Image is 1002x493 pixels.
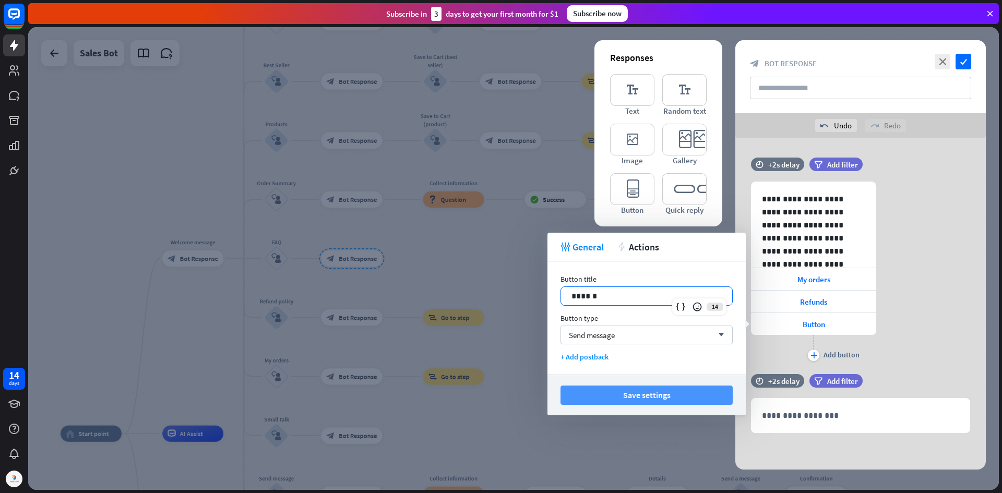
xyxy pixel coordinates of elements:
[9,380,19,387] div: days
[800,297,827,307] span: Refunds
[814,377,822,385] i: filter
[768,160,800,170] div: +2s delay
[814,161,822,169] i: filter
[756,161,764,168] i: time
[797,274,830,284] span: My orders
[572,241,604,253] span: General
[8,4,40,35] button: Open LiveChat chat widget
[629,241,659,253] span: Actions
[560,242,570,251] i: tweak
[567,5,628,22] div: Subscribe now
[810,352,817,358] i: plus
[870,122,879,130] i: redo
[865,119,906,132] div: Redo
[768,376,800,386] div: +2s delay
[935,54,950,69] i: close
[9,370,19,380] div: 14
[386,7,558,21] div: Subscribe in days to get your first month for $1
[560,386,733,405] button: Save settings
[956,54,971,69] i: check
[713,332,724,338] i: arrow_down
[750,59,759,68] i: block_bot_response
[765,58,817,68] span: Bot Response
[827,160,858,170] span: Add filter
[560,274,733,284] div: Button title
[824,350,860,359] div: Add button
[431,7,442,21] div: 3
[803,319,825,329] span: Button
[560,314,733,323] div: Button type
[756,377,764,384] i: time
[617,242,626,251] i: action
[560,352,733,362] div: + Add postback
[569,330,615,340] span: Send message
[827,376,858,386] span: Add filter
[815,119,857,132] div: Undo
[820,122,829,130] i: undo
[3,368,25,390] a: 14 days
